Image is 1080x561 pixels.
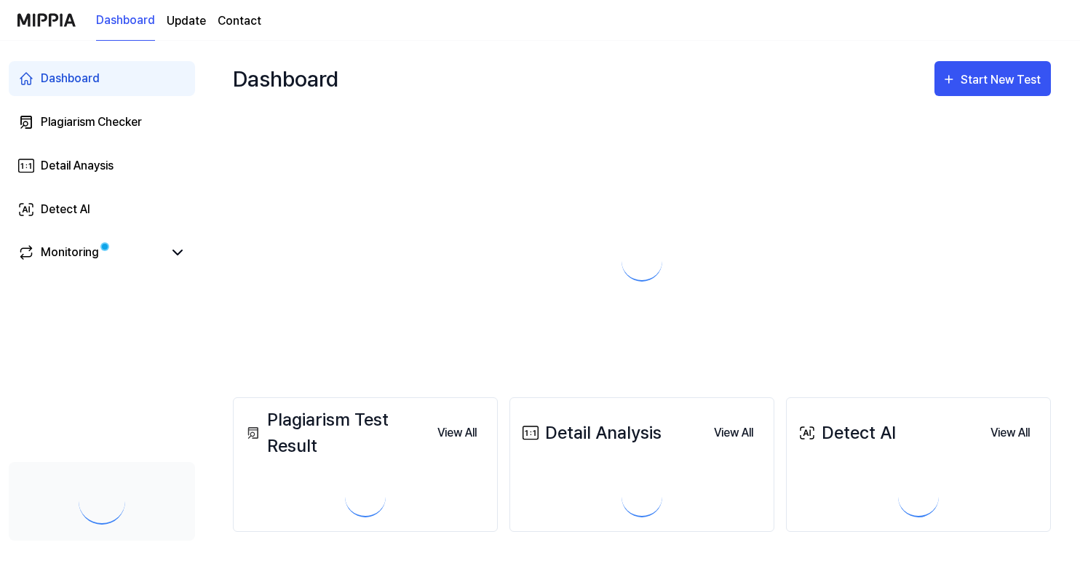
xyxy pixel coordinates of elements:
div: Dashboard [233,55,338,102]
a: Dashboard [9,61,195,96]
a: Dashboard [96,1,155,41]
div: Detect AI [41,201,90,218]
div: Detail Analysis [519,420,662,446]
a: Update [167,12,206,30]
div: Plagiarism Checker [41,114,142,131]
a: Contact [218,12,261,30]
div: Start New Test [961,71,1044,89]
div: Plagiarism Test Result [242,407,426,459]
div: Detail Anaysis [41,157,114,175]
div: Dashboard [41,70,100,87]
a: Monitoring [17,244,163,261]
button: Start New Test [934,61,1051,96]
a: Detail Anaysis [9,148,195,183]
a: Detect AI [9,192,195,227]
div: Monitoring [41,244,99,261]
button: View All [702,418,765,447]
a: Plagiarism Checker [9,105,195,140]
button: View All [979,418,1041,447]
button: View All [426,418,488,447]
div: Detect AI [795,420,896,446]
